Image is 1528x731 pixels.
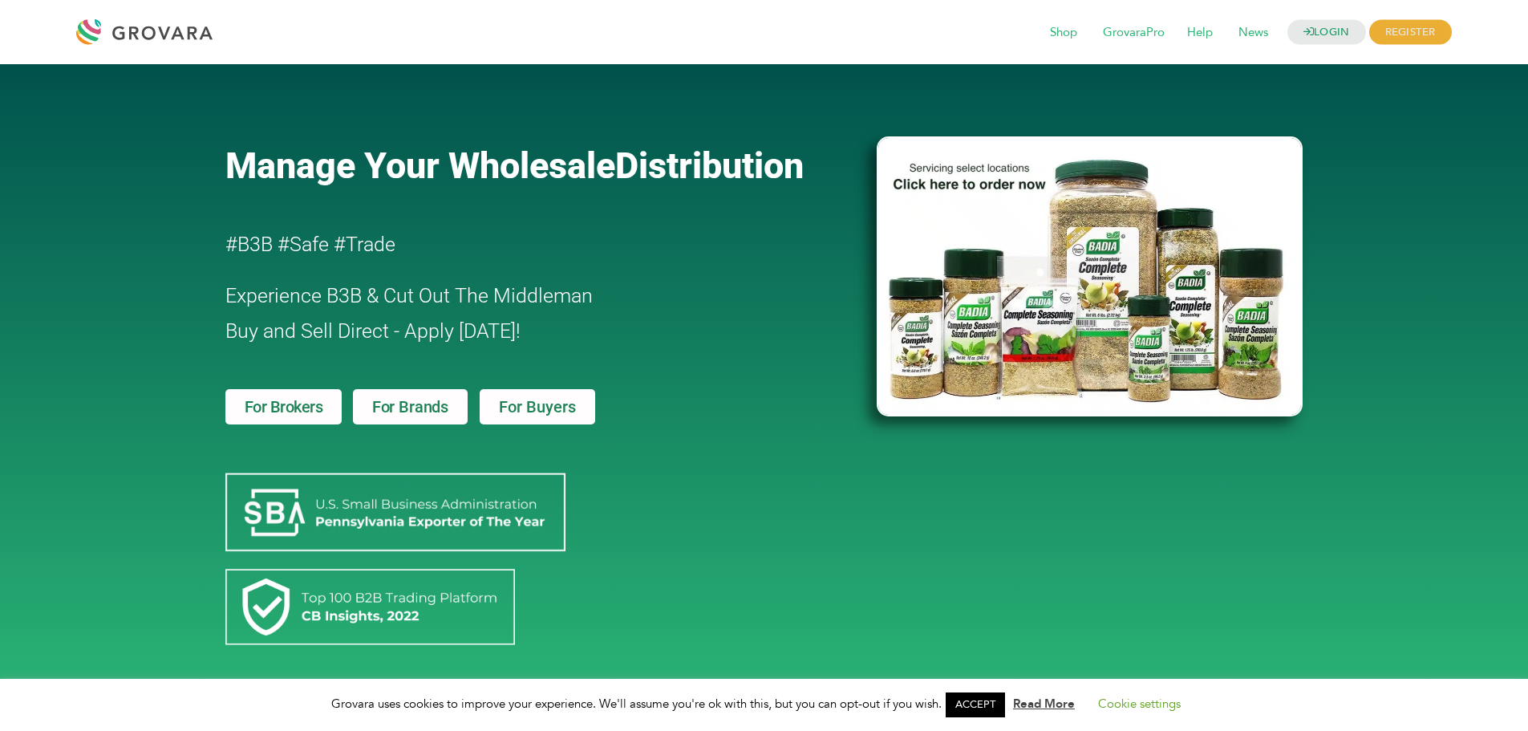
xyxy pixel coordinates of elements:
a: Manage Your WholesaleDistribution [225,144,851,187]
a: Shop [1039,24,1088,42]
span: Experience B3B & Cut Out The Middleman [225,284,593,307]
a: News [1227,24,1279,42]
span: REGISTER [1369,20,1452,45]
a: ACCEPT [946,692,1005,717]
span: Buy and Sell Direct - Apply [DATE]! [225,319,521,343]
a: Read More [1013,696,1075,712]
span: Manage Your Wholesale [225,144,615,187]
a: For Buyers [480,389,595,424]
span: For Buyers [499,399,576,415]
span: Distribution [615,144,804,187]
a: For Brokers [225,389,342,424]
a: For Brands [353,389,468,424]
span: Grovara uses cookies to improve your experience. We'll assume you're ok with this, but you can op... [331,696,1197,712]
a: GrovaraPro [1092,24,1176,42]
span: Help [1176,18,1224,48]
a: LOGIN [1287,20,1366,45]
span: News [1227,18,1279,48]
a: Help [1176,24,1224,42]
h2: #B3B #Safe #Trade [225,227,785,262]
span: For Brands [372,399,448,415]
span: Shop [1039,18,1088,48]
span: For Brokers [245,399,323,415]
a: Cookie settings [1098,696,1181,712]
span: GrovaraPro [1092,18,1176,48]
